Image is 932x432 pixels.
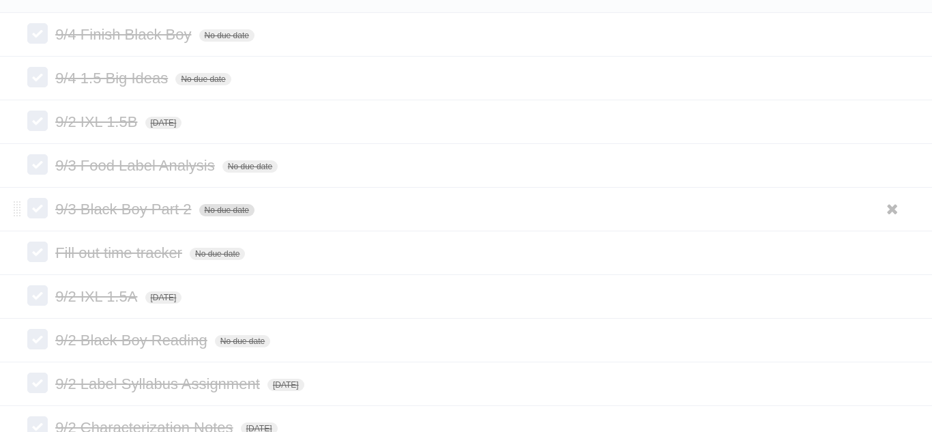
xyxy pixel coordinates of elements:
[55,157,218,174] span: 9/3 Food Label Analysis
[55,113,141,130] span: 9/2 IXL 1.5B
[55,332,211,349] span: 9/2 Black Boy Reading
[27,285,48,306] label: Done
[55,26,194,43] span: 9/4 Finish Black Boy
[267,379,304,391] span: [DATE]
[55,244,186,261] span: Fill out time tracker
[27,154,48,175] label: Done
[27,329,48,349] label: Done
[27,242,48,262] label: Done
[55,288,141,305] span: 9/2 IXL 1.5A
[27,198,48,218] label: Done
[27,67,48,87] label: Done
[175,73,231,85] span: No due date
[145,117,182,129] span: [DATE]
[55,201,194,218] span: 9/3 Black Boy Part 2
[27,111,48,131] label: Done
[215,335,270,347] span: No due date
[145,291,182,304] span: [DATE]
[190,248,245,260] span: No due date
[55,375,263,392] span: 9/2 Label Syllabus Assignment
[199,204,254,216] span: No due date
[27,23,48,44] label: Done
[199,29,254,42] span: No due date
[222,160,278,173] span: No due date
[27,373,48,393] label: Done
[55,70,171,87] span: 9/4 1.5 Big Ideas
